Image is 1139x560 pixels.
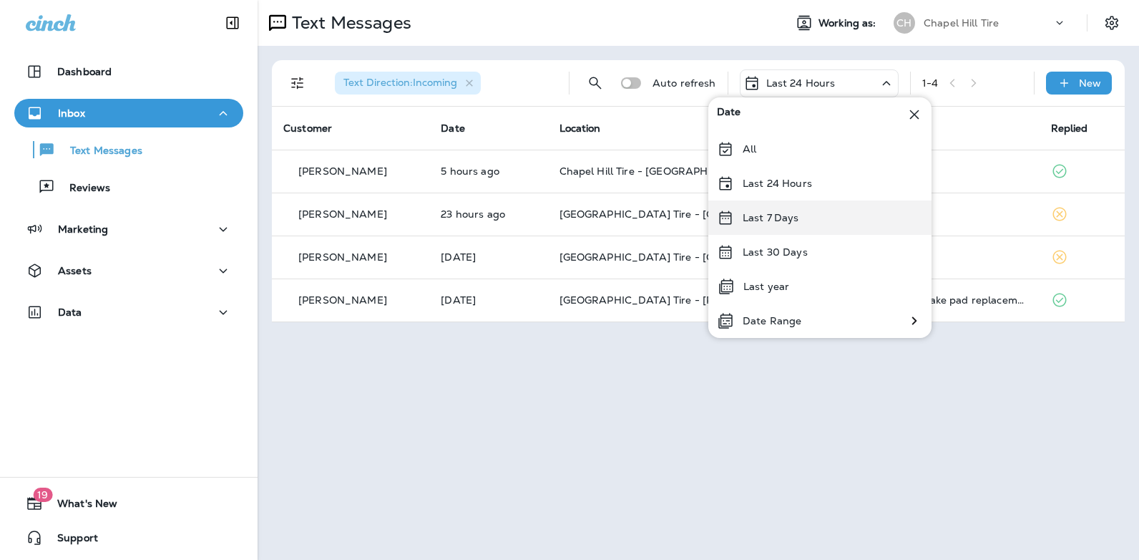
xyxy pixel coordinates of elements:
p: Data [58,306,82,318]
p: Aug 18, 2025 01:47 PM [441,251,536,263]
p: [PERSON_NAME] [298,208,387,220]
div: Text Direction:Incoming [335,72,481,95]
span: What's New [43,498,117,515]
span: [GEOGRAPHIC_DATA] Tire - [GEOGRAPHIC_DATA] [559,208,814,221]
button: Collapse Sidebar [212,9,253,37]
p: Reviews [55,182,110,195]
div: 1 - 4 [922,77,938,89]
span: [GEOGRAPHIC_DATA] Tire - [PERSON_NAME][GEOGRAPHIC_DATA] [559,294,903,306]
p: Last 7 Days [743,212,799,223]
p: New [1079,77,1101,89]
button: Marketing [14,215,243,243]
span: Date [441,122,465,135]
p: Aug 18, 2025 12:44 PM [441,294,536,306]
span: Support [43,532,98,549]
p: Last 24 Hours [743,178,812,189]
span: Replied [1051,122,1088,135]
span: Customer [283,122,332,135]
p: [PERSON_NAME] [298,165,387,177]
button: Reviews [14,172,243,202]
p: Text Messages [286,12,411,34]
button: 19What's New [14,489,243,518]
button: Data [14,298,243,327]
div: CH [894,12,915,34]
button: Inbox [14,99,243,127]
p: Assets [58,265,92,276]
span: Text Direction : Incoming [343,76,457,89]
button: Assets [14,256,243,285]
p: Last year [743,281,789,292]
p: [PERSON_NAME] [298,294,387,306]
button: Dashboard [14,57,243,86]
button: Search Messages [581,69,610,97]
span: [GEOGRAPHIC_DATA] Tire - [GEOGRAPHIC_DATA] [559,251,814,264]
span: Working as: [818,17,879,29]
span: Location [559,122,601,135]
p: Dashboard [57,66,112,77]
p: Chapel Hill Tire [924,17,999,29]
p: Inbox [58,107,85,119]
p: Aug 18, 2025 04:17 PM [441,208,536,220]
span: Chapel Hill Tire - [GEOGRAPHIC_DATA] [559,165,757,178]
p: Last 24 Hours [766,77,836,89]
button: Filters [283,69,312,97]
button: Support [14,523,243,552]
p: Auto refresh [652,77,716,89]
span: Date [717,106,741,123]
p: Text Messages [56,145,142,158]
button: Text Messages [14,135,243,165]
p: [PERSON_NAME] [298,251,387,263]
p: Marketing [58,223,108,235]
button: Settings [1099,10,1125,36]
p: Aug 19, 2025 10:30 AM [441,165,536,177]
p: Last 30 Days [743,246,808,258]
span: 19 [33,488,52,502]
p: All [743,143,756,155]
p: Date Range [743,315,801,327]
